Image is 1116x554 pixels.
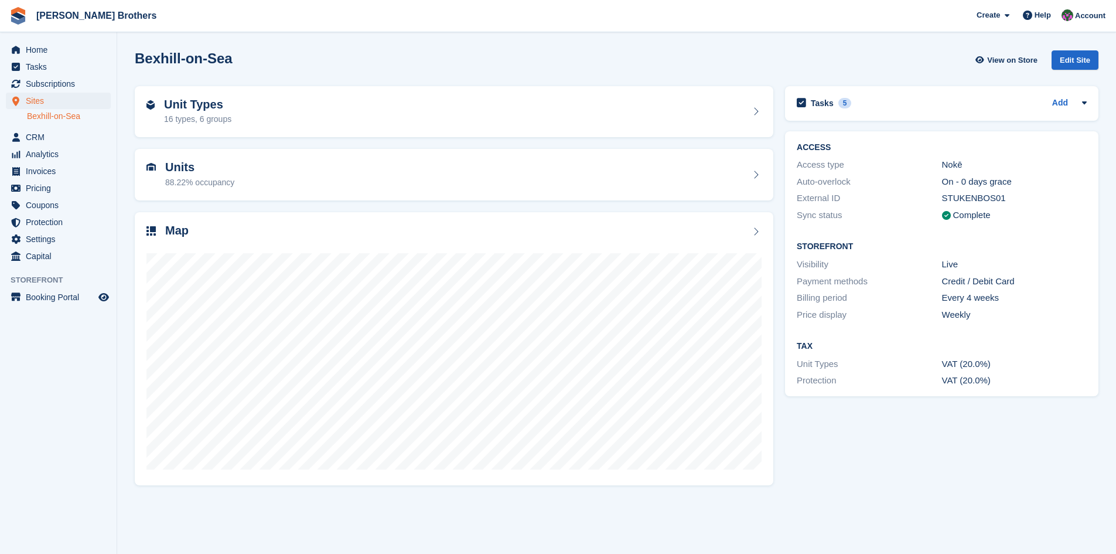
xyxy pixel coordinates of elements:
[26,76,96,92] span: Subscriptions
[6,180,111,196] a: menu
[942,308,1087,322] div: Weekly
[6,129,111,145] a: menu
[942,158,1087,172] div: Nokē
[6,214,111,230] a: menu
[165,176,234,189] div: 88.22% occupancy
[135,212,773,486] a: Map
[6,146,111,162] a: menu
[6,248,111,264] a: menu
[942,358,1087,371] div: VAT (20.0%)
[26,248,96,264] span: Capital
[797,308,941,322] div: Price display
[6,42,111,58] a: menu
[1052,97,1068,110] a: Add
[9,7,27,25] img: stora-icon-8386f47178a22dfd0bd8f6a31ec36ba5ce8667c1dd55bd0f319d3a0aa187defe.svg
[797,291,941,305] div: Billing period
[6,59,111,75] a: menu
[6,93,111,109] a: menu
[797,209,941,222] div: Sync status
[797,158,941,172] div: Access type
[26,180,96,196] span: Pricing
[797,358,941,371] div: Unit Types
[6,289,111,305] a: menu
[26,42,96,58] span: Home
[942,291,1087,305] div: Every 4 weeks
[26,129,96,145] span: CRM
[6,76,111,92] a: menu
[1062,9,1073,21] img: Nick Wright
[32,6,161,25] a: [PERSON_NAME] Brothers
[797,275,941,288] div: Payment methods
[942,175,1087,189] div: On - 0 days grace
[135,50,233,66] h2: Bexhill-on-Sea
[26,59,96,75] span: Tasks
[165,224,189,237] h2: Map
[27,111,111,122] a: Bexhill-on-Sea
[11,274,117,286] span: Storefront
[797,192,941,205] div: External ID
[797,242,1087,251] h2: Storefront
[26,289,96,305] span: Booking Portal
[165,161,234,174] h2: Units
[1052,50,1098,74] a: Edit Site
[838,98,852,108] div: 5
[164,113,231,125] div: 16 types, 6 groups
[942,258,1087,271] div: Live
[974,50,1042,70] a: View on Store
[6,231,111,247] a: menu
[797,258,941,271] div: Visibility
[135,149,773,200] a: Units 88.22% occupancy
[977,9,1000,21] span: Create
[146,100,155,110] img: unit-type-icn-2b2737a686de81e16bb02015468b77c625bbabd49415b5ef34ead5e3b44a266d.svg
[797,143,1087,152] h2: ACCESS
[1035,9,1051,21] span: Help
[146,226,156,236] img: map-icn-33ee37083ee616e46c38cad1a60f524a97daa1e2b2c8c0bc3eb3415660979fc1.svg
[26,231,96,247] span: Settings
[797,374,941,388] div: Protection
[26,163,96,179] span: Invoices
[6,163,111,179] a: menu
[26,197,96,213] span: Coupons
[942,374,1087,388] div: VAT (20.0%)
[987,55,1037,66] span: View on Store
[135,86,773,138] a: Unit Types 16 types, 6 groups
[26,146,96,162] span: Analytics
[6,197,111,213] a: menu
[811,98,834,108] h2: Tasks
[797,342,1087,351] h2: Tax
[1075,10,1105,22] span: Account
[797,175,941,189] div: Auto-overlock
[26,214,96,230] span: Protection
[953,209,991,222] div: Complete
[942,275,1087,288] div: Credit / Debit Card
[97,290,111,304] a: Preview store
[1052,50,1098,70] div: Edit Site
[942,192,1087,205] div: STUKENBOS01
[26,93,96,109] span: Sites
[164,98,231,111] h2: Unit Types
[146,163,156,171] img: unit-icn-7be61d7bf1b0ce9d3e12c5938cc71ed9869f7b940bace4675aadf7bd6d80202e.svg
